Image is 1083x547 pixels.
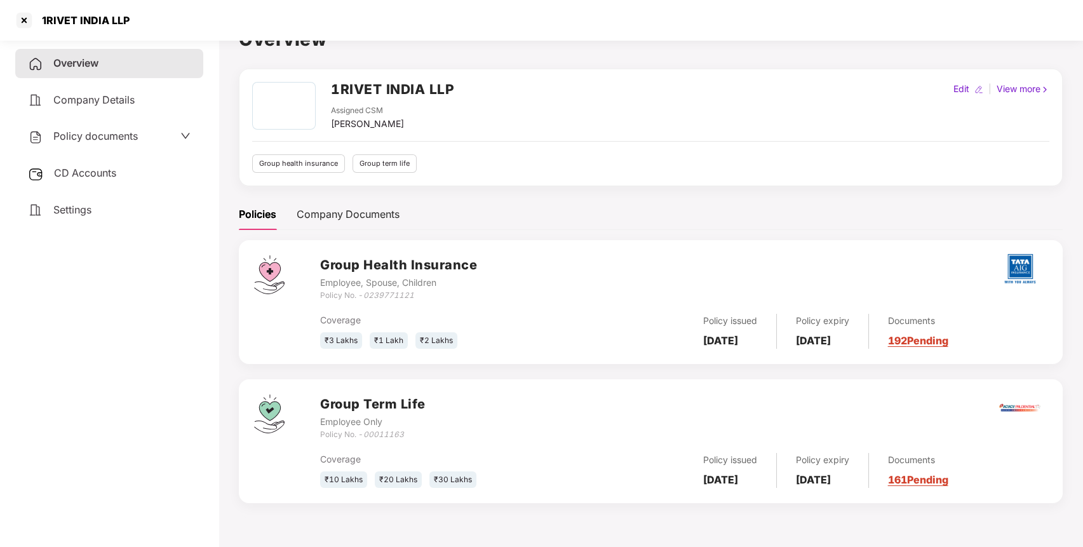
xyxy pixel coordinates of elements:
div: Company Documents [297,206,400,222]
i: 00011163 [363,429,404,439]
div: Policy No. - [320,429,426,441]
a: 192 Pending [888,334,948,347]
div: 1RIVET INDIA LLP [34,14,130,27]
div: Group term life [353,154,417,173]
div: ₹3 Lakhs [320,332,362,349]
div: Policy expiry [796,314,849,328]
div: Edit [951,82,972,96]
div: Employee, Spouse, Children [320,276,477,290]
img: svg+xml;base64,PHN2ZyB4bWxucz0iaHR0cDovL3d3dy53My5vcmcvMjAwMC9zdmciIHdpZHRoPSIyNCIgaGVpZ2h0PSIyNC... [28,130,43,145]
div: Policy issued [703,314,757,328]
div: ₹30 Lakhs [429,471,476,489]
img: svg+xml;base64,PHN2ZyB4bWxucz0iaHR0cDovL3d3dy53My5vcmcvMjAwMC9zdmciIHdpZHRoPSI0Ny43MTQiIGhlaWdodD... [254,395,285,433]
img: tatag.png [998,246,1042,291]
h3: Group Term Life [320,395,426,414]
a: 161 Pending [888,473,948,486]
b: [DATE] [703,473,738,486]
img: editIcon [974,85,983,94]
div: | [986,82,994,96]
div: Coverage [320,313,563,327]
span: Company Details [53,93,135,106]
span: down [180,131,191,141]
span: CD Accounts [54,166,116,179]
span: Policy documents [53,130,138,142]
h2: 1RIVET INDIA LLP [331,79,454,100]
div: ₹10 Lakhs [320,471,367,489]
img: svg+xml;base64,PHN2ZyB4bWxucz0iaHR0cDovL3d3dy53My5vcmcvMjAwMC9zdmciIHdpZHRoPSI0Ny43MTQiIGhlaWdodD... [254,255,285,294]
div: Documents [888,453,948,467]
img: svg+xml;base64,PHN2ZyB4bWxucz0iaHR0cDovL3d3dy53My5vcmcvMjAwMC9zdmciIHdpZHRoPSIyNCIgaGVpZ2h0PSIyNC... [28,93,43,108]
b: [DATE] [796,473,831,486]
div: Policy issued [703,453,757,467]
img: svg+xml;base64,PHN2ZyB4bWxucz0iaHR0cDovL3d3dy53My5vcmcvMjAwMC9zdmciIHdpZHRoPSIyNCIgaGVpZ2h0PSIyNC... [28,57,43,72]
div: View more [994,82,1052,96]
b: [DATE] [796,334,831,347]
div: [PERSON_NAME] [331,117,404,131]
img: rightIcon [1040,85,1049,94]
div: Documents [888,314,948,328]
div: Coverage [320,452,563,466]
div: ₹20 Lakhs [375,471,422,489]
span: Settings [53,203,91,216]
div: Group health insurance [252,154,345,173]
i: 0239771121 [363,290,414,300]
div: Policy No. - [320,290,477,302]
img: iciciprud.png [998,386,1042,430]
div: ₹2 Lakhs [415,332,457,349]
b: [DATE] [703,334,738,347]
div: Policies [239,206,276,222]
div: Assigned CSM [331,105,404,117]
span: Overview [53,57,98,69]
div: ₹1 Lakh [370,332,408,349]
img: svg+xml;base64,PHN2ZyB3aWR0aD0iMjUiIGhlaWdodD0iMjQiIHZpZXdCb3g9IjAgMCAyNSAyNCIgZmlsbD0ibm9uZSIgeG... [28,166,44,182]
img: svg+xml;base64,PHN2ZyB4bWxucz0iaHR0cDovL3d3dy53My5vcmcvMjAwMC9zdmciIHdpZHRoPSIyNCIgaGVpZ2h0PSIyNC... [28,203,43,218]
div: Policy expiry [796,453,849,467]
h3: Group Health Insurance [320,255,477,275]
div: Employee Only [320,415,426,429]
